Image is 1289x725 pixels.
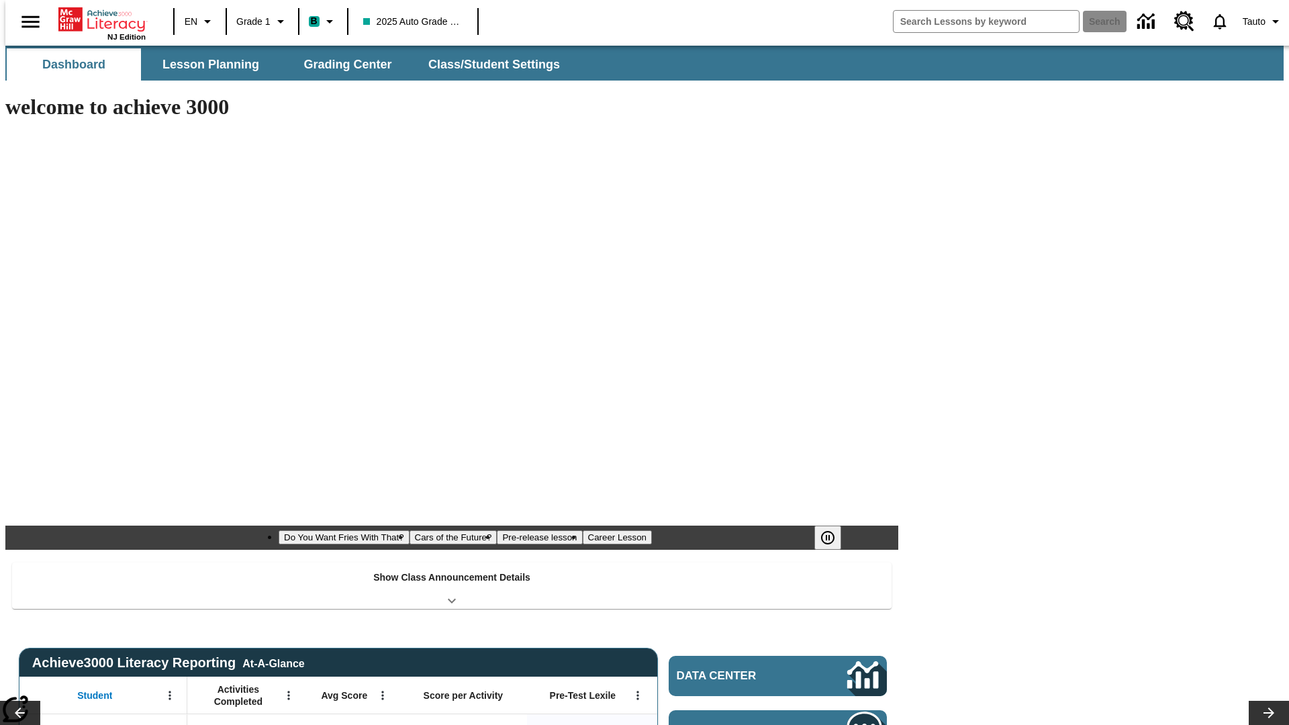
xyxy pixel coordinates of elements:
div: SubNavbar [5,48,572,81]
button: Pause [814,526,841,550]
button: Lesson Planning [144,48,278,81]
span: NJ Edition [107,33,146,41]
span: Grade 1 [236,15,271,29]
button: Open side menu [11,2,50,42]
button: Slide 1 Do You Want Fries With That? [279,530,410,544]
button: Dashboard [7,48,141,81]
button: Slide 3 Pre-release lesson [497,530,582,544]
span: Grading Center [303,57,391,72]
span: Achieve3000 Literacy Reporting [32,655,305,671]
p: Show Class Announcement Details [373,571,530,585]
button: Language: EN, Select a language [179,9,222,34]
button: Slide 4 Career Lesson [583,530,652,544]
a: Data Center [669,656,887,696]
button: Open Menu [373,685,393,706]
span: Dashboard [42,57,105,72]
span: Pre-Test Lexile [550,689,616,702]
button: Boost Class color is teal. Change class color [303,9,343,34]
div: At-A-Glance [242,655,304,670]
span: Lesson Planning [162,57,259,72]
span: Class/Student Settings [428,57,560,72]
input: search field [894,11,1079,32]
a: Resource Center, Will open in new tab [1166,3,1202,40]
span: Avg Score [321,689,367,702]
div: Pause [814,526,855,550]
button: Grading Center [281,48,415,81]
span: Student [77,689,112,702]
a: Data Center [1129,3,1166,40]
span: 2025 Auto Grade 1 A [363,15,463,29]
button: Slide 2 Cars of the Future? [410,530,497,544]
div: SubNavbar [5,46,1284,81]
a: Notifications [1202,4,1237,39]
span: B [311,13,318,30]
button: Open Menu [628,685,648,706]
span: Data Center [677,669,802,683]
div: Home [58,5,146,41]
button: Open Menu [160,685,180,706]
h1: welcome to achieve 3000 [5,95,898,119]
div: Show Class Announcement Details [12,563,892,609]
button: Open Menu [279,685,299,706]
button: Profile/Settings [1237,9,1289,34]
a: Home [58,6,146,33]
span: Score per Activity [424,689,504,702]
span: Activities Completed [194,683,283,708]
span: Tauto [1243,15,1266,29]
button: Grade: Grade 1, Select a grade [231,9,294,34]
button: Class/Student Settings [418,48,571,81]
span: EN [185,15,197,29]
button: Lesson carousel, Next [1249,701,1289,725]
